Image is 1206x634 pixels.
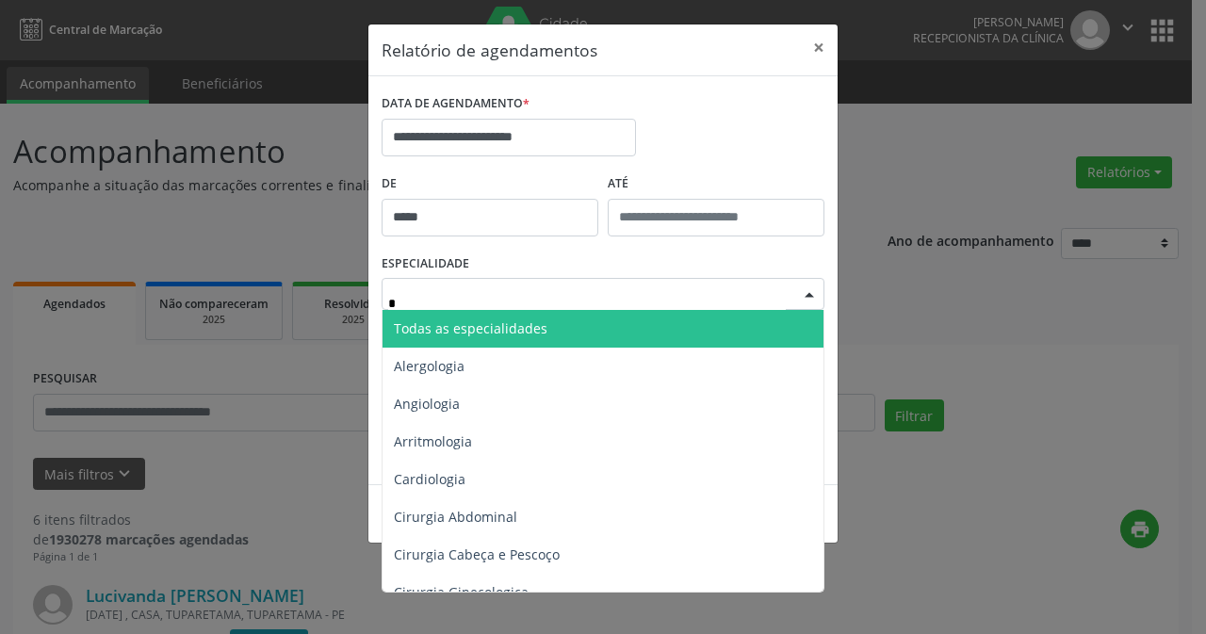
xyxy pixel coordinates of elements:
[394,545,560,563] span: Cirurgia Cabeça e Pescoço
[394,470,465,488] span: Cardiologia
[394,395,460,413] span: Angiologia
[394,508,517,526] span: Cirurgia Abdominal
[800,24,838,71] button: Close
[382,250,469,279] label: ESPECIALIDADE
[394,319,547,337] span: Todas as especialidades
[382,89,530,119] label: DATA DE AGENDAMENTO
[382,38,597,62] h5: Relatório de agendamentos
[394,432,472,450] span: Arritmologia
[608,170,824,199] label: ATÉ
[382,170,598,199] label: De
[394,357,464,375] span: Alergologia
[394,583,529,601] span: Cirurgia Ginecologica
